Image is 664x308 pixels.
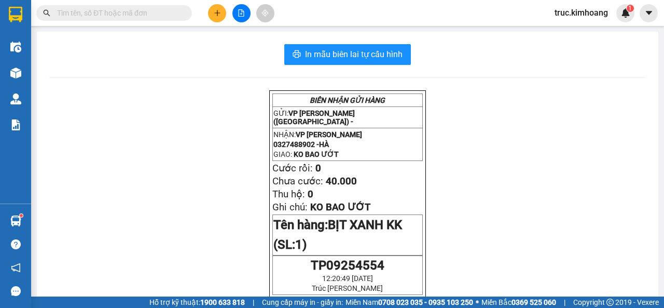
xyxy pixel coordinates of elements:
span: Trúc [PERSON_NAME] [312,284,383,292]
span: Thu hộ: [272,189,305,200]
span: aim [261,9,269,17]
span: | [253,297,254,308]
p: NHẬN: [273,130,422,139]
span: Cung cấp máy in - giấy in: [262,297,343,308]
span: file-add [238,9,245,17]
span: plus [214,9,221,17]
span: printer [293,50,301,60]
span: BỊT XANH KK (SL: [273,218,402,252]
span: message [11,286,21,296]
button: caret-down [640,4,658,22]
span: Tên hàng: [273,218,402,252]
button: aim [256,4,274,22]
span: Miền Nam [345,297,473,308]
strong: BIÊN NHẬN GỬI HÀNG [310,96,385,104]
span: Chưa cước: [272,176,323,187]
img: warehouse-icon [10,93,21,104]
span: 0 [315,163,321,174]
span: TP09254554 [311,258,384,273]
span: 0327488902 - [273,140,329,149]
span: question-circle [11,239,21,249]
button: plus [208,4,226,22]
span: | [564,297,565,308]
span: GIAO: [273,150,339,158]
button: printerIn mẫu biên lai tự cấu hình [284,44,411,65]
span: caret-down [644,8,654,18]
strong: 0708 023 035 - 0935 103 250 [378,298,473,306]
span: Ghi chú: [272,202,308,213]
p: GỬI: [273,109,422,126]
span: 1 [628,5,632,12]
span: truc.kimhoang [546,6,616,19]
span: HÀ [319,140,329,149]
span: Miền Bắc [481,297,556,308]
img: icon-new-feature [621,8,630,18]
span: copyright [606,299,614,306]
img: warehouse-icon [10,68,21,78]
img: warehouse-icon [10,216,21,226]
span: 12:20:49 [DATE] [322,274,373,283]
span: ⚪️ [476,300,479,304]
span: notification [11,263,21,273]
span: Hỗ trợ kỹ thuật: [149,297,245,308]
span: 40.000 [326,176,357,187]
span: 0 [308,189,313,200]
input: Tìm tên, số ĐT hoặc mã đơn [57,7,179,19]
span: search [43,9,50,17]
img: logo-vxr [9,7,22,22]
sup: 1 [20,214,23,217]
span: KO BAO ƯỚT [294,150,339,158]
span: Cước rồi: [272,163,313,174]
span: VP [PERSON_NAME] ([GEOGRAPHIC_DATA]) - [273,109,355,126]
span: In mẫu biên lai tự cấu hình [305,48,403,61]
strong: 0369 525 060 [511,298,556,306]
span: VP [PERSON_NAME] [296,130,362,139]
span: KO BAO ƯỚT [310,202,370,213]
strong: 1900 633 818 [200,298,245,306]
button: file-add [232,4,251,22]
sup: 1 [627,5,634,12]
img: warehouse-icon [10,42,21,52]
span: 1) [295,237,307,252]
img: solution-icon [10,119,21,130]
